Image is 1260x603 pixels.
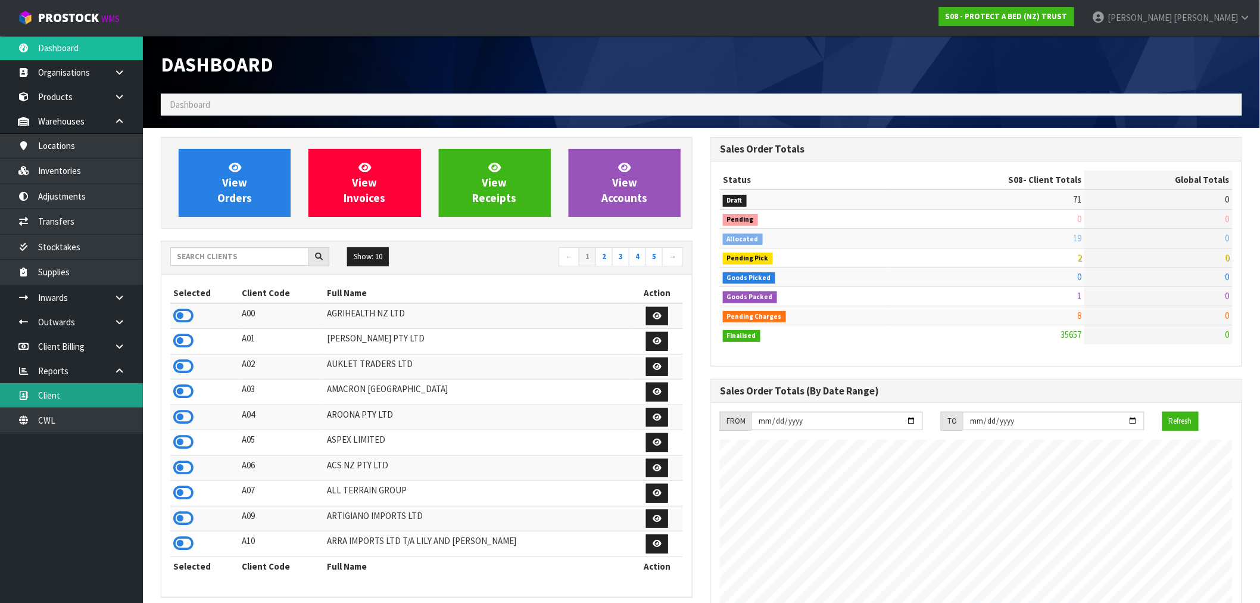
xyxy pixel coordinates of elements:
a: 2 [595,247,613,266]
th: - Client Totals [890,170,1085,189]
a: ViewAccounts [569,149,681,217]
td: A07 [239,481,324,506]
span: [PERSON_NAME] [1174,12,1238,23]
span: Goods Picked [723,272,775,284]
td: AROONA PTY LTD [324,405,631,430]
span: View Invoices [344,160,385,205]
span: Allocated [723,234,763,245]
th: Full Name [324,557,631,576]
a: ViewOrders [179,149,291,217]
td: AMACRON [GEOGRAPHIC_DATA] [324,380,631,405]
small: WMS [101,13,120,24]
td: ARTIGIANO IMPORTS LTD [324,506,631,531]
img: cube-alt.png [18,10,33,25]
span: 35657 [1061,329,1081,340]
span: 2 [1077,252,1081,263]
span: S08 [1008,174,1023,185]
th: Global Totals [1084,170,1233,189]
span: Goods Packed [723,291,777,303]
span: 0 [1225,329,1230,340]
a: S08 - PROTECT A BED (NZ) TRUST [939,7,1074,26]
span: 0 [1077,271,1081,282]
td: A09 [239,506,324,531]
span: Pending Charges [723,311,786,323]
button: Refresh [1162,412,1199,431]
td: A10 [239,531,324,557]
span: 0 [1225,232,1230,244]
span: 0 [1225,290,1230,301]
strong: S08 - PROTECT A BED (NZ) TRUST [946,11,1068,21]
td: ALL TERRAIN GROUP [324,481,631,506]
span: 71 [1073,194,1081,205]
th: Status [720,170,890,189]
td: A00 [239,303,324,329]
td: A01 [239,329,324,355]
span: [PERSON_NAME] [1108,12,1172,23]
span: ProStock [38,10,99,26]
th: Client Code [239,557,324,576]
a: ViewInvoices [308,149,420,217]
span: 0 [1225,271,1230,282]
td: ASPEX LIMITED [324,430,631,456]
a: 1 [579,247,596,266]
td: A04 [239,405,324,430]
span: 0 [1225,213,1230,225]
td: A02 [239,354,324,380]
div: FROM [720,412,751,431]
h3: Sales Order Totals [720,144,1233,155]
span: View Receipts [473,160,517,205]
span: 0 [1225,194,1230,205]
span: Dashboard [170,99,210,110]
span: Draft [723,195,747,207]
td: AUKLET TRADERS LTD [324,354,631,380]
a: 4 [629,247,646,266]
th: Action [631,557,683,576]
th: Full Name [324,284,631,303]
span: 1 [1077,290,1081,301]
a: → [662,247,683,266]
td: A05 [239,430,324,456]
span: 0 [1225,310,1230,321]
span: View Accounts [601,160,647,205]
th: Action [631,284,683,303]
span: Pending Pick [723,253,773,265]
span: Dashboard [161,52,273,77]
th: Client Code [239,284,324,303]
h3: Sales Order Totals (By Date Range) [720,386,1233,397]
span: 0 [1077,213,1081,225]
th: Selected [170,284,239,303]
span: Pending [723,214,758,226]
td: ACS NZ PTY LTD [324,455,631,481]
span: Finalised [723,330,760,342]
a: ← [559,247,579,266]
span: View Orders [217,160,252,205]
a: ViewReceipts [439,149,551,217]
span: 0 [1225,252,1230,263]
td: AGRIHEALTH NZ LTD [324,303,631,329]
th: Selected [170,557,239,576]
td: A06 [239,455,324,481]
div: TO [941,412,963,431]
input: Search clients [170,247,309,266]
td: A03 [239,380,324,405]
nav: Page navigation [435,247,683,268]
span: 19 [1073,232,1081,244]
a: 3 [612,247,629,266]
td: ARRA IMPORTS LTD T/A LILY AND [PERSON_NAME] [324,531,631,557]
span: 8 [1077,310,1081,321]
button: Show: 10 [347,247,389,266]
a: 5 [645,247,663,266]
td: [PERSON_NAME] PTY LTD [324,329,631,355]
